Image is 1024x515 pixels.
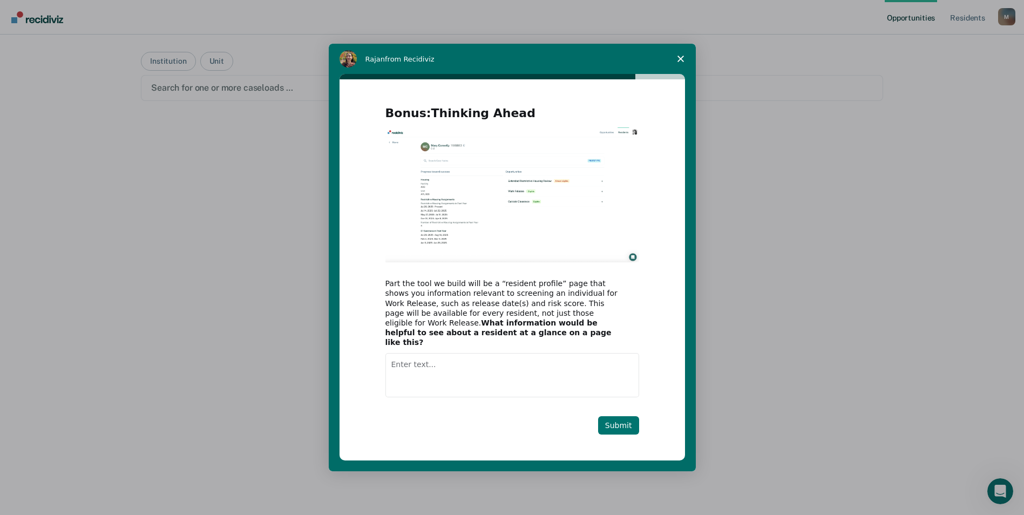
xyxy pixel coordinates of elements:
[385,353,639,397] textarea: Enter text...
[365,55,385,63] span: Rajan
[385,55,435,63] span: from Recidiviz
[598,416,639,435] button: Submit
[385,279,623,347] div: Part the tool we build will be a “resident profile” page that shows you information relevant to s...
[385,319,612,347] b: What information would be helpful to see about a resident at a glance on a page like this?
[431,106,535,120] b: Thinking Ahead
[666,44,696,74] span: Close survey
[385,105,639,127] h2: Bonus:
[340,50,357,67] img: Profile image for Rajan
